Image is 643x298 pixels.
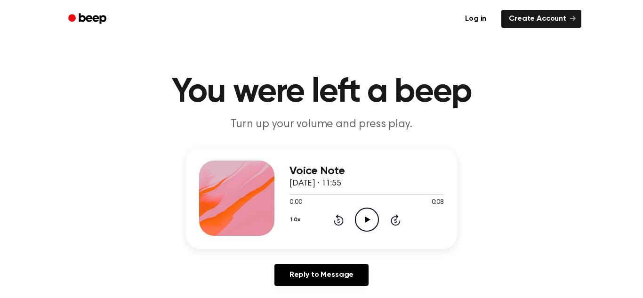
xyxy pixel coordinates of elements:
[289,165,444,177] h3: Voice Note
[289,179,341,188] span: [DATE] · 11:55
[62,10,115,28] a: Beep
[274,264,369,286] a: Reply to Message
[501,10,581,28] a: Create Account
[456,8,496,30] a: Log in
[289,212,304,228] button: 1.0x
[289,198,302,208] span: 0:00
[432,198,444,208] span: 0:08
[80,75,563,109] h1: You were left a beep
[141,117,502,132] p: Turn up your volume and press play.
